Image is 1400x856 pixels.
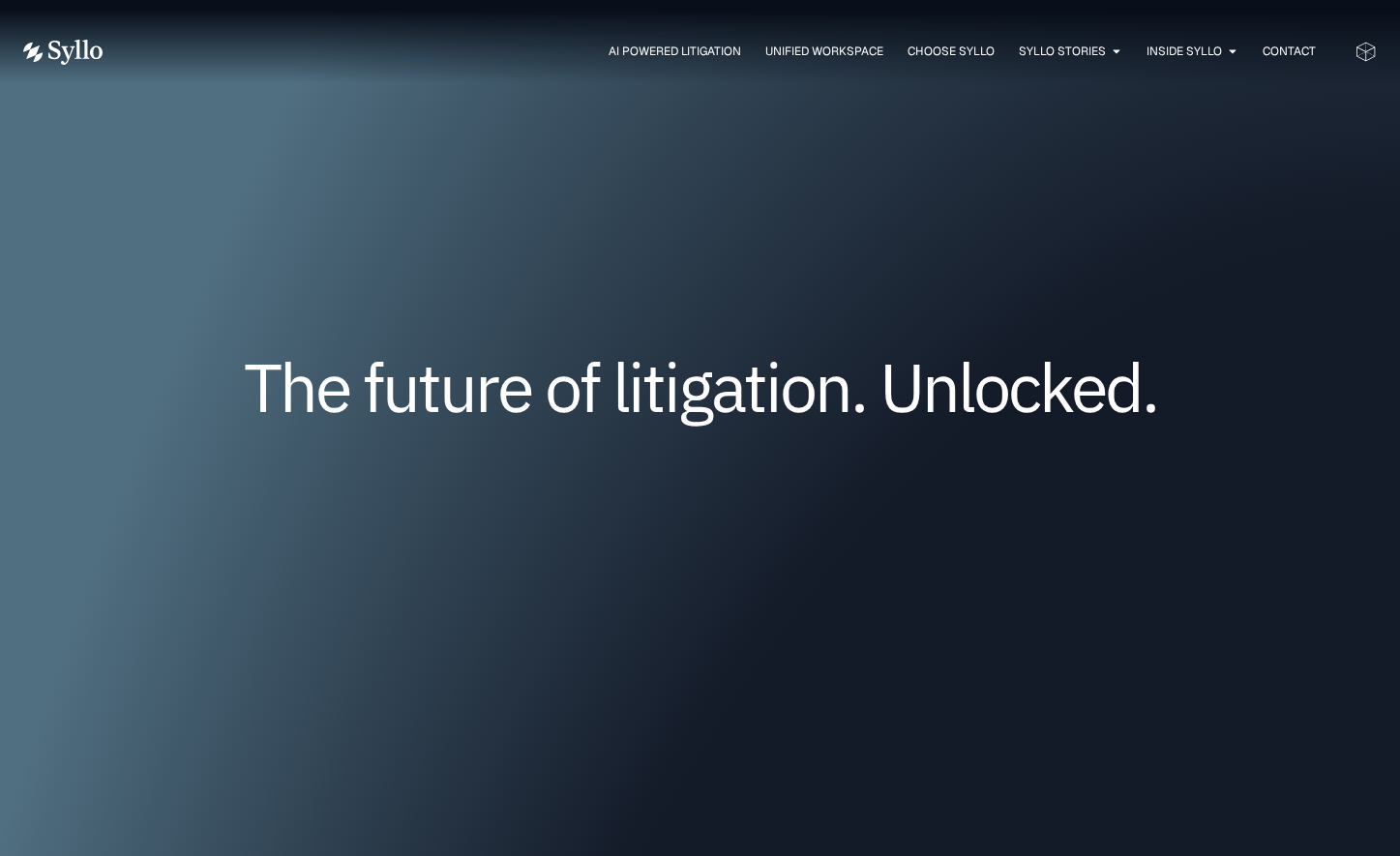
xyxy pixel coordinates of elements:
nav: Menu [141,43,1316,61]
a: Inside Syllo [1147,43,1222,60]
h1: The future of litigation. Unlocked. [139,355,1261,419]
a: Choose Syllo [908,43,995,60]
a: Contact [1263,43,1316,60]
a: Syllo Stories [1019,43,1106,60]
img: Vector [23,40,103,65]
a: Unified Workspace [765,43,883,60]
a: AI Powered Litigation [609,43,741,60]
div: Menu Toggle [141,43,1316,61]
